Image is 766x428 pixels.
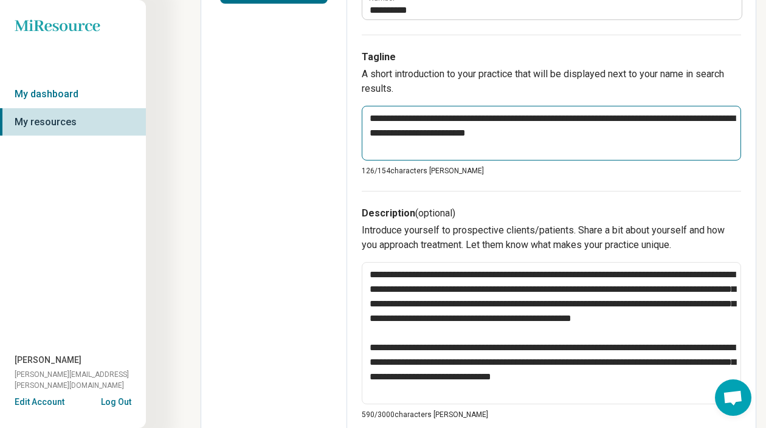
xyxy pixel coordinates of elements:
span: [PERSON_NAME][EMAIL_ADDRESS][PERSON_NAME][DOMAIN_NAME] [15,369,146,391]
p: 126/ 154 characters [PERSON_NAME] [362,165,741,176]
span: (optional) [415,207,455,219]
p: Introduce yourself to prospective clients/patients. Share a bit about yourself and how you approa... [362,223,741,252]
div: Open chat [715,379,751,416]
button: Edit Account [15,396,64,409]
p: 590/ 3000 characters [PERSON_NAME] [362,409,741,420]
p: A short introduction to your practice that will be displayed next to your name in search results. [362,67,741,96]
h3: Description [362,206,741,221]
h3: Tagline [362,50,741,64]
button: Log Out [101,396,131,406]
span: [PERSON_NAME] [15,354,81,367]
